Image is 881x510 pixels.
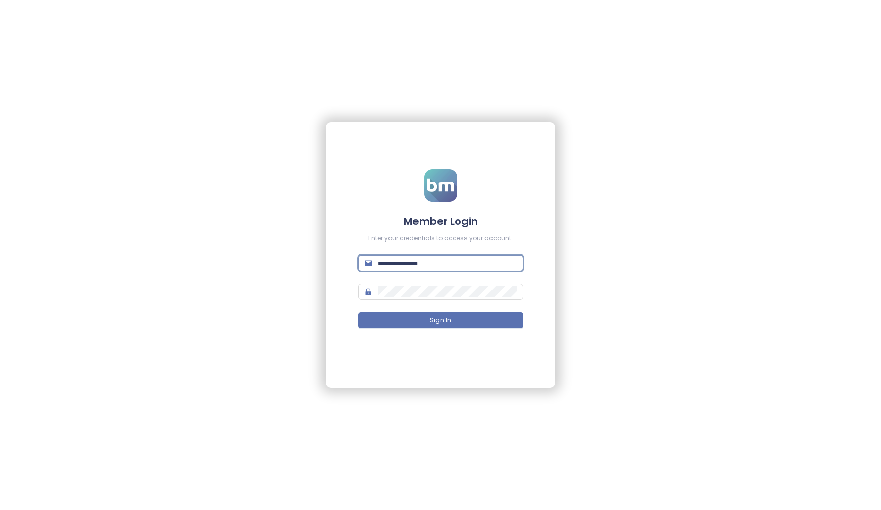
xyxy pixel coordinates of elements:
[430,316,451,325] span: Sign In
[358,234,523,243] div: Enter your credentials to access your account.
[358,312,523,328] button: Sign In
[358,214,523,228] h4: Member Login
[365,288,372,295] span: lock
[424,169,457,202] img: logo
[365,260,372,267] span: mail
